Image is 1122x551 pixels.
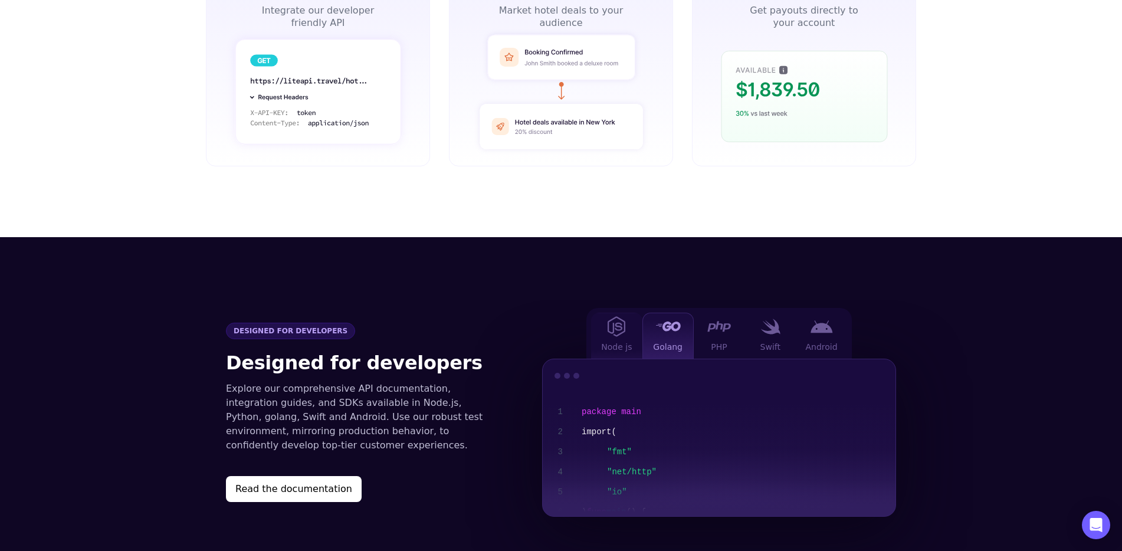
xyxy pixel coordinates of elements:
span: Golang [653,341,683,353]
img: Node js [608,316,625,337]
div: Open Intercom Messenger [1082,511,1110,539]
span: "fmt" "net/http" "io" [607,442,911,502]
div: Get payouts directly to your account [740,4,867,29]
span: PHP [711,341,727,353]
div: Integrate our developer friendly API [254,4,381,29]
h2: Designed for developers [226,349,495,377]
img: PHP [707,321,731,332]
img: Android [811,320,833,333]
span: Android [806,341,838,353]
span: func [586,507,606,517]
span: () { [626,507,647,517]
img: Golang [655,322,681,331]
img: Swift [760,319,780,334]
div: Market hotel deals to your audience [497,4,624,29]
span: package main [582,407,641,416]
span: ) [582,507,586,517]
span: ( [611,427,616,437]
a: Read the documentation [226,476,495,502]
span: main [606,507,626,517]
span: Designed for developers [226,323,355,339]
p: Explore our comprehensive API documentation, integration guides, and SDKs available in Node.js, P... [226,382,495,452]
span: Swift [760,341,780,353]
span: Node js [601,341,632,353]
button: Read the documentation [226,476,362,502]
span: import [582,427,611,437]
